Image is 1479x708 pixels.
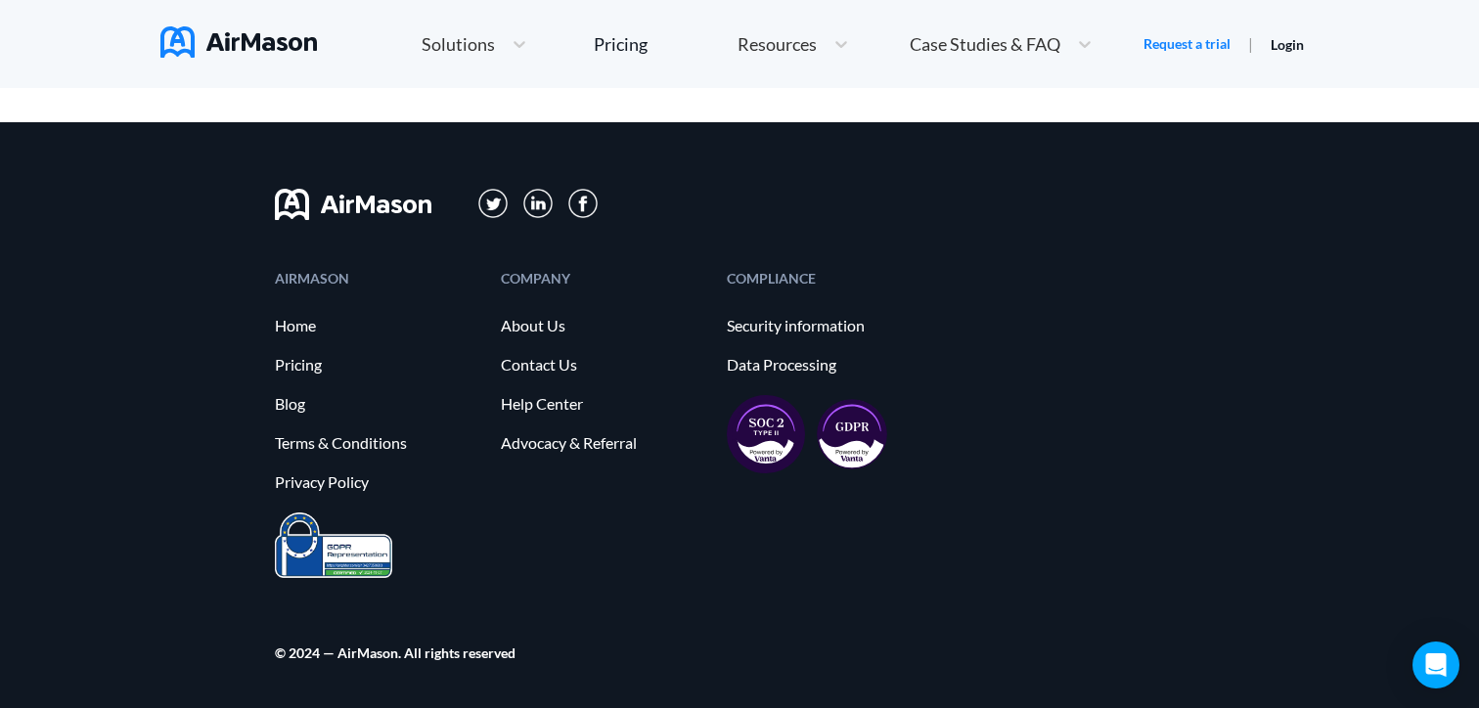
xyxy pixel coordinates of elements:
[1248,34,1253,53] span: |
[501,317,707,334] a: About Us
[1412,642,1459,688] div: Open Intercom Messenger
[727,272,933,285] div: COMPLIANCE
[275,395,481,413] a: Blog
[523,189,554,219] img: svg+xml;base64,PD94bWwgdmVyc2lvbj0iMS4wIiBlbmNvZGluZz0iVVRGLTgiPz4KPHN2ZyB3aWR0aD0iMzFweCIgaGVpZ2...
[727,395,805,473] img: soc2-17851990f8204ed92eb8cdb2d5e8da73.svg
[1271,36,1304,53] a: Login
[275,272,481,285] div: AIRMASON
[275,646,515,659] div: © 2024 — AirMason. All rights reserved
[501,434,707,452] a: Advocacy & Referral
[594,35,648,53] div: Pricing
[422,35,495,53] span: Solutions
[910,35,1060,53] span: Case Studies & FAQ
[1143,34,1231,54] a: Request a trial
[160,26,317,58] img: AirMason Logo
[501,395,707,413] a: Help Center
[275,512,392,578] img: prighter-certificate-eu-7c0b0bead1821e86115914626e15d079.png
[478,189,509,219] img: svg+xml;base64,PD94bWwgdmVyc2lvbj0iMS4wIiBlbmNvZGluZz0iVVRGLTgiPz4KPHN2ZyB3aWR0aD0iMzFweCIgaGVpZ2...
[727,317,933,334] a: Security information
[275,317,481,334] a: Home
[275,189,431,220] img: svg+xml;base64,PHN2ZyB3aWR0aD0iMTYwIiBoZWlnaHQ9IjMyIiB2aWV3Qm94PSIwIDAgMTYwIDMyIiBmaWxsPSJub25lIi...
[594,26,648,62] a: Pricing
[501,272,707,285] div: COMPANY
[501,356,707,374] a: Contact Us
[738,35,817,53] span: Resources
[727,356,933,374] a: Data Processing
[275,473,481,491] a: Privacy Policy
[817,399,887,469] img: gdpr-98ea35551734e2af8fd9405dbdaf8c18.svg
[275,434,481,452] a: Terms & Conditions
[275,356,481,374] a: Pricing
[568,189,598,218] img: svg+xml;base64,PD94bWwgdmVyc2lvbj0iMS4wIiBlbmNvZGluZz0iVVRGLTgiPz4KPHN2ZyB3aWR0aD0iMzBweCIgaGVpZ2...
